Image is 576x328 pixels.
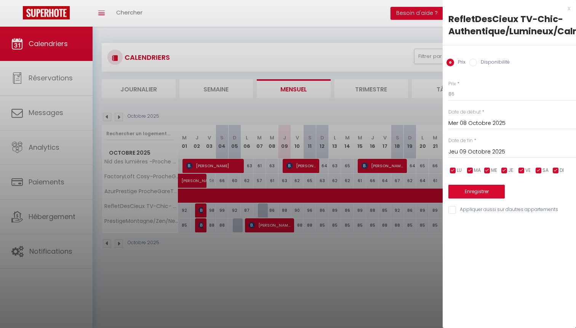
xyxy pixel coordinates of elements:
[454,59,466,67] label: Prix
[474,167,481,174] span: MA
[443,4,570,13] div: x
[525,167,531,174] span: VE
[448,109,481,116] label: Date de début
[542,167,549,174] span: SA
[491,167,497,174] span: ME
[448,80,456,88] label: Prix
[560,167,564,174] span: DI
[448,185,505,198] button: Enregistrer
[448,13,570,37] div: RefletDesCieux TV-Chic- Authentique/Lumineux/Calme
[508,167,513,174] span: JE
[477,59,510,67] label: Disponibilité
[448,137,473,144] label: Date de fin
[457,167,462,174] span: LU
